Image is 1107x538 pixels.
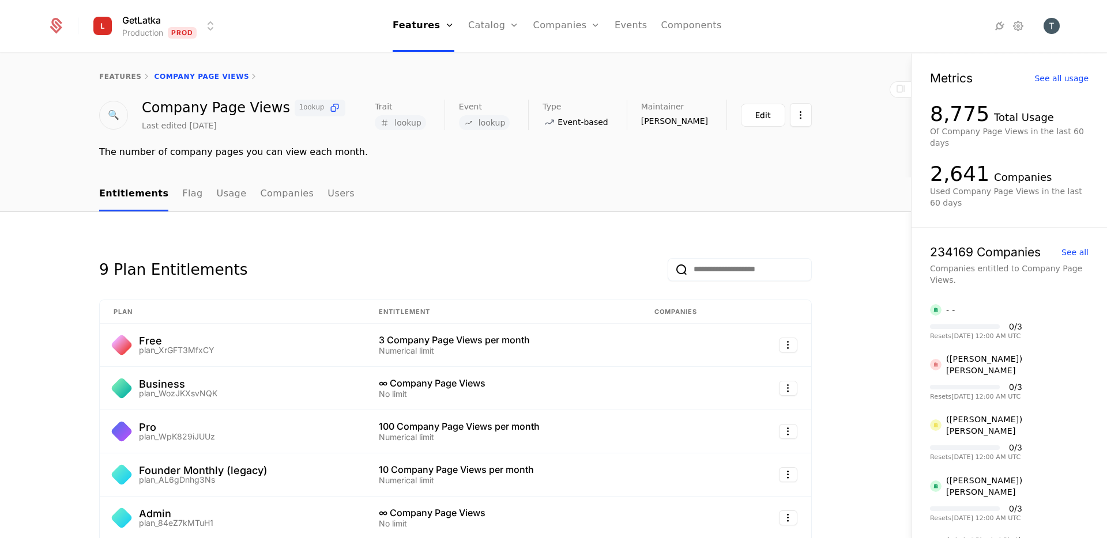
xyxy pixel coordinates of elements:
[99,177,168,211] a: Entitlements
[479,119,505,127] span: lookup
[142,120,217,131] div: Last edited [DATE]
[327,177,355,211] a: Users
[930,480,942,492] img: (홍수민) 헤일리
[299,104,324,111] span: lookup
[741,104,785,127] button: Edit
[100,300,365,324] th: Plan
[930,162,989,185] div: 2,641
[379,508,627,517] div: ∞ Company Page Views
[168,27,197,39] span: Prod
[139,422,215,433] div: Pro
[365,300,641,324] th: Entitlement
[1009,323,1022,331] div: 0 / 3
[139,346,214,354] div: plan_XrGFT3MfxCY
[139,465,268,476] div: Founder Monthly (legacy)
[930,126,1089,149] div: Of Company Page Views in the last 60 days
[139,336,214,346] div: Free
[260,177,314,211] a: Companies
[543,103,561,111] span: Type
[930,393,1022,400] div: Resets [DATE] 12:00 AM UTC
[139,509,213,519] div: Admin
[930,304,942,316] img: - -
[122,13,161,27] span: GetLatka
[139,379,217,389] div: Business
[641,115,708,127] span: [PERSON_NAME]
[779,381,797,396] button: Select action
[641,103,684,111] span: Maintainer
[379,465,627,474] div: 10 Company Page Views per month
[379,335,627,344] div: 3 Company Page Views per month
[930,263,1089,286] div: Companies entitled to Company Page Views.
[930,333,1022,339] div: Resets [DATE] 12:00 AM UTC
[379,476,627,484] div: Numerical limit
[1011,19,1025,33] a: Settings
[993,19,1007,33] a: Integrations
[379,520,627,528] div: No limit
[182,177,202,211] a: Flag
[1009,444,1022,452] div: 0 / 3
[379,378,627,388] div: ∞ Company Page Views
[930,246,1041,258] div: 234169 Companies
[1044,18,1060,34] img: Tsovak Harutyunyan
[379,433,627,441] div: Numerical limit
[379,390,627,398] div: No limit
[994,109,1054,126] div: Total Usage
[1061,248,1089,256] div: See all
[790,103,812,127] button: Select action
[139,433,215,441] div: plan_WpK829iJUUz
[142,100,345,116] div: Company Page Views
[779,467,797,482] button: Select action
[1009,383,1022,391] div: 0 / 3
[1034,74,1089,82] div: See all usage
[379,347,627,355] div: Numerical limit
[930,359,942,370] img: (김보현) 레이첼
[930,419,942,431] img: (류수빈) 도리스
[558,116,608,128] span: Event-based
[122,27,163,39] div: Production
[92,13,218,39] button: Select environment
[99,73,142,81] a: features
[994,169,1052,185] div: Companies
[459,103,482,111] span: Event
[99,145,812,159] div: The number of company pages you can view each month.
[641,300,744,324] th: Companies
[779,424,797,439] button: Select action
[930,515,1022,521] div: Resets [DATE] 12:00 AM UTC
[930,72,973,84] div: Metrics
[779,338,797,353] button: Select action
[394,119,421,127] span: lookup
[99,101,128,130] div: 🔍
[379,422,627,431] div: 100 Company Page Views per month
[946,475,1089,498] div: ([PERSON_NAME]) [PERSON_NAME]
[89,12,116,40] img: GetLatka
[99,177,812,211] nav: Main
[375,103,392,111] span: Trait
[139,389,217,397] div: plan_WozJKXsvNQK
[755,109,771,121] div: Edit
[946,414,1089,437] div: ([PERSON_NAME]) [PERSON_NAME]
[930,454,1022,460] div: Resets [DATE] 12:00 AM UTC
[930,185,1089,209] div: Used Company Page Views in the last 60 days
[1009,505,1022,513] div: 0 / 3
[99,258,247,281] div: 9 Plan Entitlements
[1044,18,1060,34] button: Open user button
[139,519,213,527] div: plan_84eZ7kMTuH1
[779,510,797,525] button: Select action
[946,304,955,316] div: - -
[99,177,355,211] ul: Choose Sub Page
[217,177,247,211] a: Usage
[946,353,1089,376] div: ([PERSON_NAME]) [PERSON_NAME]
[930,103,989,126] div: 8,775
[139,476,268,484] div: plan_AL6gDnhg3Ns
